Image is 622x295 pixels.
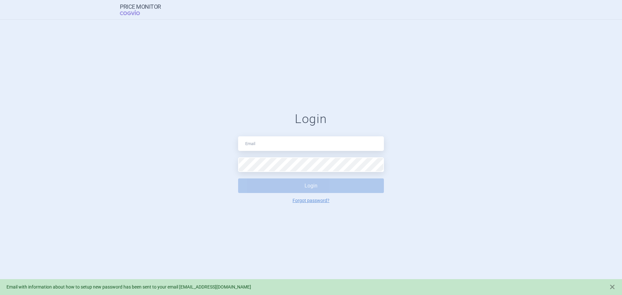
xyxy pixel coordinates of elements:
a: Forgot password? [293,198,329,203]
input: Email [238,136,384,151]
div: Email with information about how to setup new password has been sent to your email [EMAIL_ADDRESS... [6,284,603,290]
h1: Login [238,112,384,127]
span: COGVIO [120,10,149,15]
button: Login [238,178,384,193]
a: Price MonitorCOGVIO [120,4,161,16]
strong: Price Monitor [120,4,161,10]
